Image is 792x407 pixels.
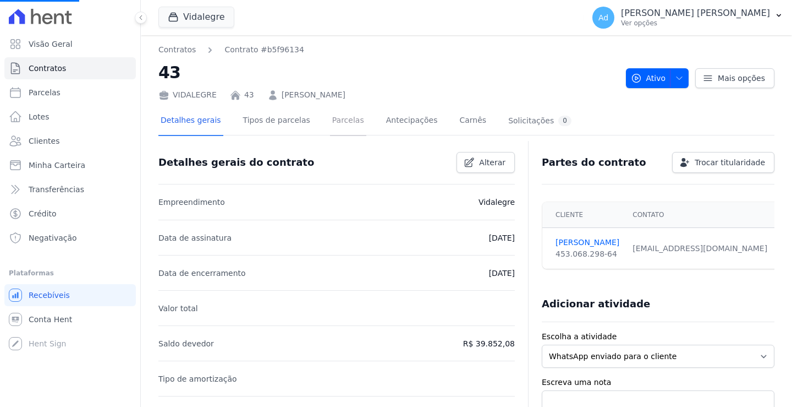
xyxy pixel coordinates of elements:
[479,157,505,168] span: Alterar
[558,116,571,126] div: 0
[29,87,61,98] span: Parcelas
[542,202,626,228] th: Cliente
[555,237,619,248] a: [PERSON_NAME]
[29,39,73,50] span: Visão Geral
[542,331,774,343] label: Escolha a atividade
[224,44,304,56] a: Contrato #b5f96134
[4,284,136,306] a: Recebíveis
[621,8,770,19] p: [PERSON_NAME] [PERSON_NAME]
[4,178,136,200] a: Transferências
[158,7,234,28] button: Vidalegre
[542,377,774,388] label: Escreva uma nota
[29,314,72,325] span: Conta Hent
[29,63,66,74] span: Contratos
[632,243,767,254] div: [EMAIL_ADDRESS][DOMAIN_NAME]
[4,57,136,79] a: Contratos
[542,156,646,169] h3: Partes do contrato
[506,107,574,136] a: Solicitações0
[4,227,136,249] a: Negativação
[718,73,765,84] span: Mais opções
[29,184,84,195] span: Transferências
[330,107,366,136] a: Parcelas
[244,89,254,101] a: 43
[29,290,70,301] span: Recebíveis
[4,308,136,330] a: Conta Hent
[4,130,136,152] a: Clientes
[158,107,223,136] a: Detalhes gerais
[29,111,50,122] span: Lotes
[29,208,57,219] span: Crédito
[508,116,571,126] div: Solicitações
[626,68,689,88] button: Ativo
[463,337,515,350] p: R$ 39.852,08
[555,248,619,260] div: 453.068.298-64
[158,267,246,280] p: Data de encerramento
[158,44,304,56] nav: Breadcrumb
[158,337,214,350] p: Saldo devedor
[621,19,770,28] p: Ver opções
[4,33,136,55] a: Visão Geral
[626,202,774,228] th: Contato
[158,302,198,315] p: Valor total
[4,106,136,128] a: Lotes
[29,160,85,171] span: Minha Carteira
[158,89,217,101] div: VIDALEGRE
[241,107,312,136] a: Tipos de parcelas
[282,89,345,101] a: [PERSON_NAME]
[489,231,515,245] p: [DATE]
[584,2,792,33] button: Ad [PERSON_NAME] [PERSON_NAME] Ver opções
[158,231,232,245] p: Data de assinatura
[489,267,515,280] p: [DATE]
[457,107,488,136] a: Carnês
[598,14,608,21] span: Ad
[158,372,237,386] p: Tipo de amortização
[4,154,136,176] a: Minha Carteira
[631,68,666,88] span: Ativo
[695,68,774,88] a: Mais opções
[384,107,440,136] a: Antecipações
[4,82,136,104] a: Parcelas
[479,196,515,209] p: Vidalegre
[457,152,515,173] a: Alterar
[4,203,136,225] a: Crédito
[29,135,59,146] span: Clientes
[158,156,314,169] h3: Detalhes gerais do contrato
[672,152,774,173] a: Trocar titularidade
[158,60,617,85] h2: 43
[158,44,196,56] a: Contratos
[695,157,765,168] span: Trocar titularidade
[542,297,650,311] h3: Adicionar atividade
[29,232,77,243] span: Negativação
[9,267,131,280] div: Plataformas
[158,196,225,209] p: Empreendimento
[158,44,617,56] nav: Breadcrumb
